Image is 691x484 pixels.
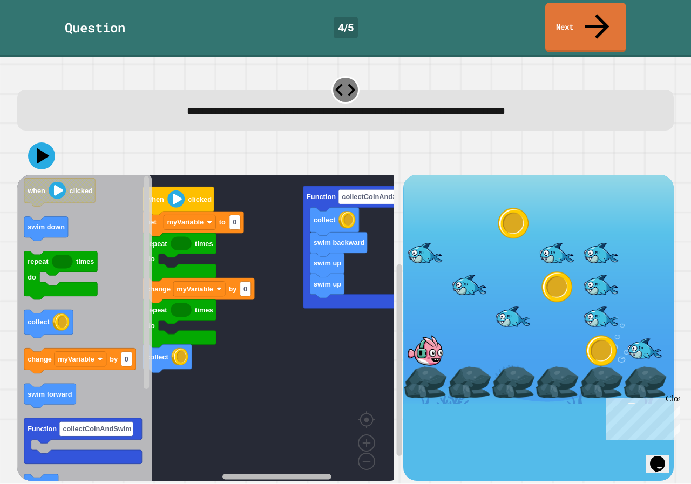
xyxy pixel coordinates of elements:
text: times [76,258,94,266]
text: repeat [146,306,167,314]
text: repeat [28,258,49,266]
div: 4 / 5 [334,17,358,38]
text: collect [146,353,168,361]
text: myVariable [58,356,94,364]
text: 0 [243,285,247,293]
text: 0 [125,356,128,364]
text: Function [28,425,57,433]
text: Function [307,193,336,201]
text: collectCoinAndSwim [63,425,131,433]
text: swim up [314,260,341,268]
text: swim up [314,280,341,288]
text: collectCoinAndSwim [342,193,410,201]
text: to [219,219,226,227]
div: Question [65,18,125,37]
text: swim backward [314,239,365,247]
text: collect [314,216,336,224]
text: swim forward [28,390,72,398]
text: clicked [188,195,212,203]
text: repeat [146,240,167,248]
text: do [28,274,36,282]
text: 0 [233,219,236,227]
text: by [228,285,237,293]
text: myVariable [167,219,204,227]
div: Chat with us now!Close [4,4,74,69]
text: by [110,356,118,364]
iframe: chat widget [646,441,680,473]
div: Blockly Workspace [17,175,403,480]
text: times [195,306,213,314]
text: collect [28,318,50,326]
text: when [146,195,164,203]
text: when [27,187,45,195]
text: myVariable [177,285,213,293]
text: swim down [28,223,65,231]
a: Next [545,3,626,52]
text: times [195,240,213,248]
text: change [146,285,171,293]
text: change [28,356,52,364]
text: clicked [70,187,93,195]
iframe: chat widget [601,394,680,440]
